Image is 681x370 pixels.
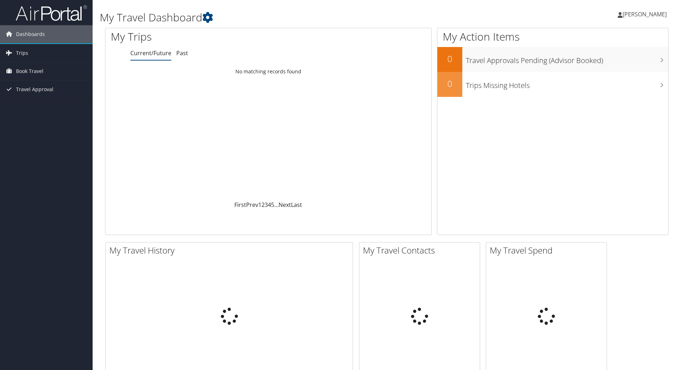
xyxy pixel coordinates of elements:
[105,65,431,78] td: No matching records found
[16,25,45,43] span: Dashboards
[16,5,87,21] img: airportal-logo.png
[109,244,353,256] h2: My Travel History
[111,29,290,44] h1: My Trips
[234,201,246,209] a: First
[437,29,668,44] h1: My Action Items
[490,244,607,256] h2: My Travel Spend
[130,49,171,57] a: Current/Future
[618,4,674,25] a: [PERSON_NAME]
[466,77,668,90] h3: Trips Missing Hotels
[363,244,480,256] h2: My Travel Contacts
[16,80,53,98] span: Travel Approval
[271,201,274,209] a: 5
[16,62,43,80] span: Book Travel
[437,78,462,90] h2: 0
[258,201,261,209] a: 1
[274,201,279,209] span: …
[437,47,668,72] a: 0Travel Approvals Pending (Advisor Booked)
[246,201,258,209] a: Prev
[623,10,667,18] span: [PERSON_NAME]
[437,53,462,65] h2: 0
[16,44,28,62] span: Trips
[279,201,291,209] a: Next
[291,201,302,209] a: Last
[261,201,265,209] a: 2
[437,72,668,97] a: 0Trips Missing Hotels
[100,10,483,25] h1: My Travel Dashboard
[265,201,268,209] a: 3
[268,201,271,209] a: 4
[466,52,668,66] h3: Travel Approvals Pending (Advisor Booked)
[176,49,188,57] a: Past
